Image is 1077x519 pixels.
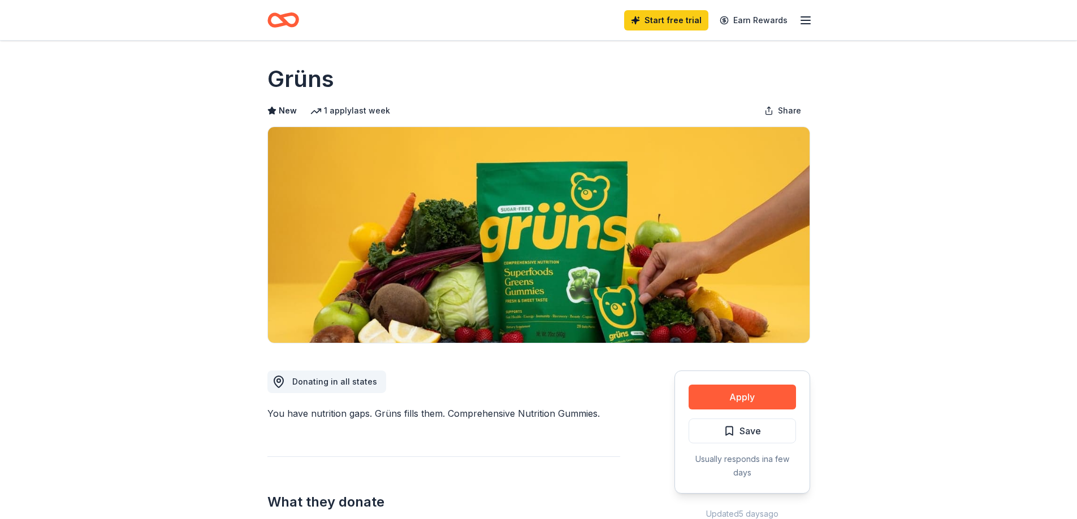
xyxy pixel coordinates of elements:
button: Apply [689,385,796,409]
a: Home [267,7,299,33]
div: Usually responds in a few days [689,452,796,479]
span: Donating in all states [292,377,377,386]
span: Share [778,104,801,117]
button: Share [755,99,810,122]
span: Save [739,424,761,438]
div: 1 apply last week [310,104,390,117]
div: You have nutrition gaps. Grüns fills them. Comprehensive Nutrition Gummies. [267,407,620,420]
h2: What they donate [267,493,620,511]
a: Earn Rewards [713,10,794,30]
span: New [279,104,297,117]
img: Image for Grüns [268,127,810,343]
button: Save [689,418,796,443]
a: Start free trial [624,10,708,30]
h1: Grüns [267,63,334,95]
